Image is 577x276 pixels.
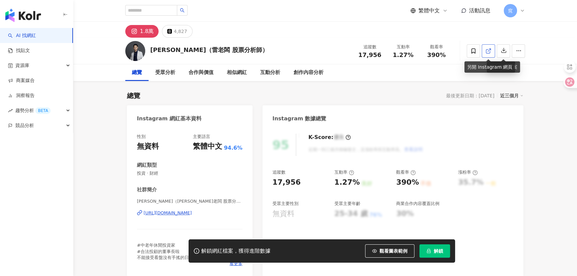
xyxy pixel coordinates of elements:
[434,248,443,254] span: 解鎖
[8,47,30,54] a: 找貼文
[334,169,354,175] div: 互動率
[15,58,29,73] span: 資源庫
[446,93,494,98] div: 最後更新日期：[DATE]
[424,44,449,50] div: 觀看率
[174,27,187,36] div: 4,827
[137,198,243,204] span: [PERSON_NAME]（[PERSON_NAME]老闆 股票分析師） | remus_boss8
[8,92,35,99] a: 洞察報告
[426,249,431,253] span: lock
[358,51,381,58] span: 17,956
[260,69,280,77] div: 互動分析
[273,177,301,188] div: 17,956
[162,25,192,38] button: 4,827
[390,44,416,50] div: 互動率
[137,162,157,169] div: 網紅類型
[8,32,36,39] a: searchAI 找網紅
[127,91,140,100] div: 總覽
[140,27,154,36] div: 1.8萬
[193,134,210,140] div: 主要語言
[500,91,523,100] div: 近三個月
[224,144,243,152] span: 94.6%
[393,52,413,58] span: 1.27%
[273,115,326,122] div: Instagram 數據總覽
[193,141,222,152] div: 繁體中文
[125,25,159,38] button: 1.8萬
[180,8,185,13] span: search
[273,201,298,207] div: 受眾主要性別
[334,177,359,188] div: 1.27%
[137,186,157,193] div: 社群簡介
[227,69,247,77] div: 相似網紅
[125,41,145,61] img: KOL Avatar
[15,118,34,133] span: 競品分析
[273,169,286,175] div: 追蹤數
[137,170,243,176] span: 投資 · 財經
[137,141,159,152] div: 無資料
[357,44,382,50] div: 追蹤數
[508,7,513,14] span: 窕
[15,103,51,118] span: 趨勢分析
[469,7,490,14] span: 活動訊息
[293,69,323,77] div: 創作內容分析
[8,77,35,84] a: 商案媒合
[189,69,214,77] div: 合作與價值
[137,134,146,140] div: 性別
[379,248,407,254] span: 觀看圖表範例
[396,169,416,175] div: 觀看率
[396,201,439,207] div: 商業合作內容覆蓋比例
[137,210,243,216] a: [URL][DOMAIN_NAME]
[458,169,478,175] div: 漲粉率
[334,201,360,207] div: 受眾主要年齡
[365,244,414,258] button: 觀看圖表範例
[427,52,446,58] span: 390%
[230,261,243,267] span: 看更多
[418,7,440,14] span: 繁體中文
[35,107,51,114] div: BETA
[8,108,13,113] span: rise
[144,210,192,216] div: [URL][DOMAIN_NAME]
[273,209,294,219] div: 無資料
[201,248,271,255] div: 解鎖網紅檔案，獲得進階數據
[150,46,268,54] div: [PERSON_NAME]（雷老闆 股票分析師）
[308,134,351,141] div: K-Score :
[137,115,202,122] div: Instagram 網紅基本資料
[5,9,41,22] img: logo
[419,244,450,258] button: 解鎖
[396,177,419,188] div: 390%
[132,69,142,77] div: 總覽
[155,69,175,77] div: 受眾分析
